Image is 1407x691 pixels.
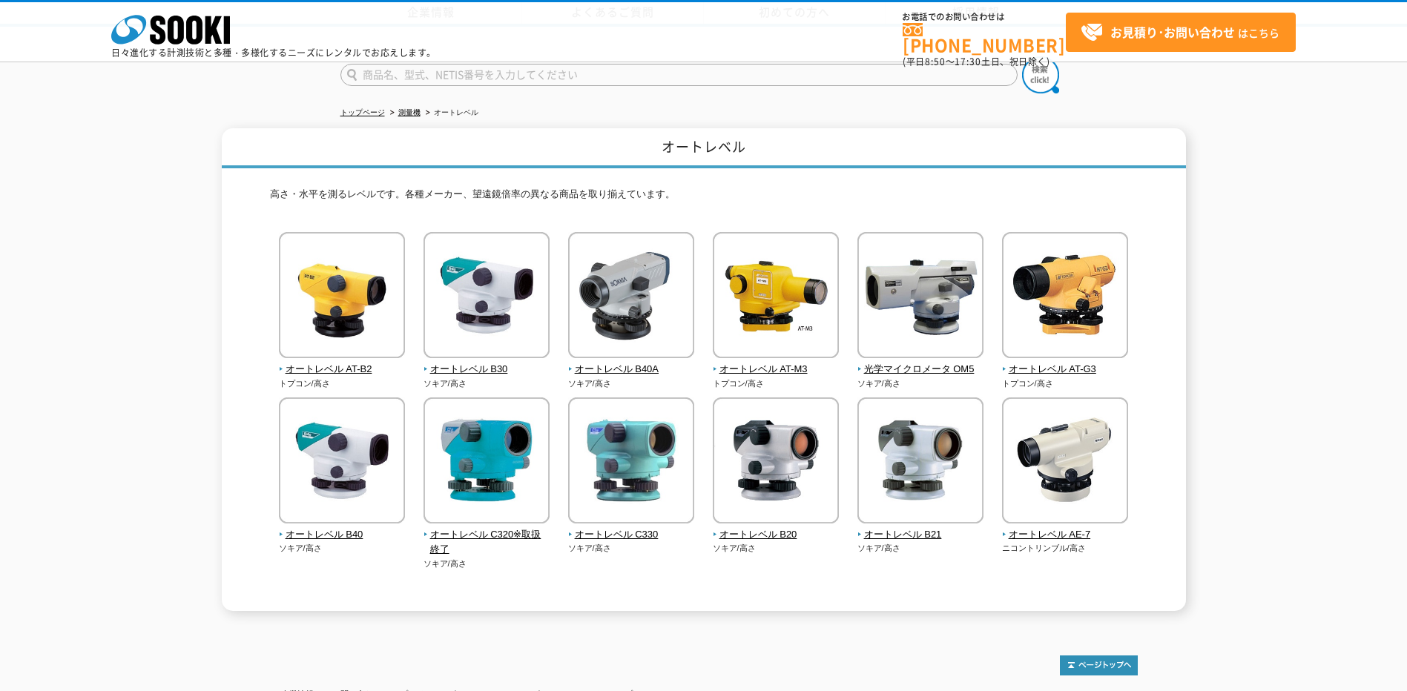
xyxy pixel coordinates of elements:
img: オートレベル AE-7 [1002,397,1128,527]
span: オートレベル AT-M3 [713,362,840,377]
a: [PHONE_NUMBER] [903,23,1066,53]
a: オートレベル B21 [857,513,984,543]
a: オートレベル AT-G3 [1002,348,1129,377]
span: はこちら [1081,22,1279,44]
img: トップページへ [1060,655,1138,675]
img: オートレベル C320※取扱終了 [424,397,550,527]
p: トプコン/高さ [279,377,406,390]
span: 8:50 [925,55,946,68]
img: 光学マイクロメータ OM5 [857,232,983,362]
a: オートレベル B20 [713,513,840,543]
img: オートレベル C330 [568,397,694,527]
img: オートレベル B30 [424,232,550,362]
a: オートレベル B40 [279,513,406,543]
img: オートレベル B40A [568,232,694,362]
span: オートレベル AT-B2 [279,362,406,377]
a: オートレベル AE-7 [1002,513,1129,543]
span: オートレベル AT-G3 [1002,362,1129,377]
span: オートレベル AE-7 [1002,527,1129,543]
span: オートレベル B21 [857,527,984,543]
a: トップページ [340,108,385,116]
p: トプコン/高さ [713,377,840,390]
img: btn_search.png [1022,56,1059,93]
a: オートレベル AT-M3 [713,348,840,377]
p: ソキア/高さ [424,377,550,390]
span: オートレベル B40 [279,527,406,543]
span: オートレベル C320※取扱終了 [424,527,550,558]
p: 高さ・水平を測るレベルです。各種メーカー、望遠鏡倍率の異なる商品を取り揃えています。 [270,187,1138,210]
span: お電話でのお問い合わせは [903,13,1066,22]
span: (平日 ～ 土日、祝日除く) [903,55,1050,68]
img: オートレベル AT-M3 [713,232,839,362]
span: オートレベル B30 [424,362,550,377]
p: ソキア/高さ [713,542,840,555]
p: ソキア/高さ [424,558,550,570]
input: 商品名、型式、NETIS番号を入力してください [340,64,1018,86]
p: 日々進化する計測技術と多種・多様化するニーズにレンタルでお応えします。 [111,48,436,57]
img: オートレベル B40 [279,397,405,527]
li: オートレベル [423,105,478,121]
a: お見積り･お問い合わせはこちら [1066,13,1296,52]
img: オートレベル B21 [857,397,983,527]
img: オートレベル AT-G3 [1002,232,1128,362]
a: オートレベル B30 [424,348,550,377]
p: ニコントリンブル/高さ [1002,542,1129,555]
p: トプコン/高さ [1002,377,1129,390]
span: 光学マイクロメータ OM5 [857,362,984,377]
a: オートレベル C320※取扱終了 [424,513,550,558]
h1: オートレベル [222,128,1186,169]
p: ソキア/高さ [568,542,695,555]
span: 17:30 [955,55,981,68]
a: オートレベル B40A [568,348,695,377]
span: オートレベル B20 [713,527,840,543]
strong: お見積り･お問い合わせ [1110,23,1235,41]
a: 光学マイクロメータ OM5 [857,348,984,377]
a: オートレベル C330 [568,513,695,543]
p: ソキア/高さ [568,377,695,390]
img: オートレベル AT-B2 [279,232,405,362]
p: ソキア/高さ [857,377,984,390]
a: オートレベル AT-B2 [279,348,406,377]
p: ソキア/高さ [857,542,984,555]
img: オートレベル B20 [713,397,839,527]
span: オートレベル C330 [568,527,695,543]
p: ソキア/高さ [279,542,406,555]
a: 測量機 [398,108,421,116]
span: オートレベル B40A [568,362,695,377]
